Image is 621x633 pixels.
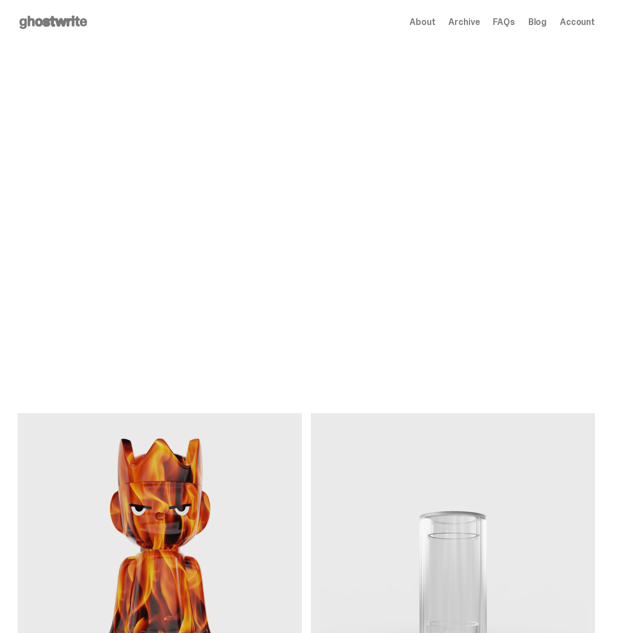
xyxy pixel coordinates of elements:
a: Archive [448,18,479,27]
a: Account [560,18,595,27]
a: FAQs [493,18,514,27]
a: About [410,18,435,27]
a: Blog [528,18,547,27]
